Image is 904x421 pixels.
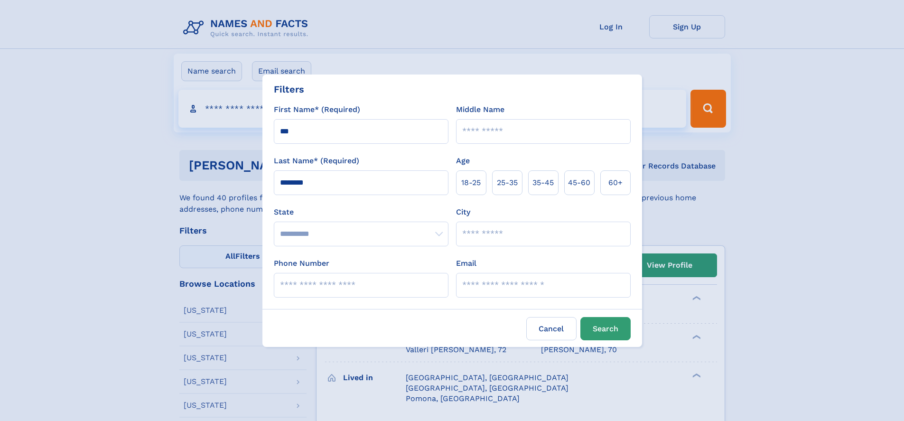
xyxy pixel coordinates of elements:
span: 25‑35 [497,177,518,188]
span: 60+ [608,177,623,188]
label: Cancel [526,317,577,340]
span: 18‑25 [461,177,481,188]
label: State [274,206,448,218]
label: First Name* (Required) [274,104,360,115]
button: Search [580,317,631,340]
label: Middle Name [456,104,504,115]
span: 45‑60 [568,177,590,188]
label: Email [456,258,476,269]
div: Filters [274,82,304,96]
label: Age [456,155,470,167]
label: Phone Number [274,258,329,269]
span: 35‑45 [532,177,554,188]
label: Last Name* (Required) [274,155,359,167]
label: City [456,206,470,218]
